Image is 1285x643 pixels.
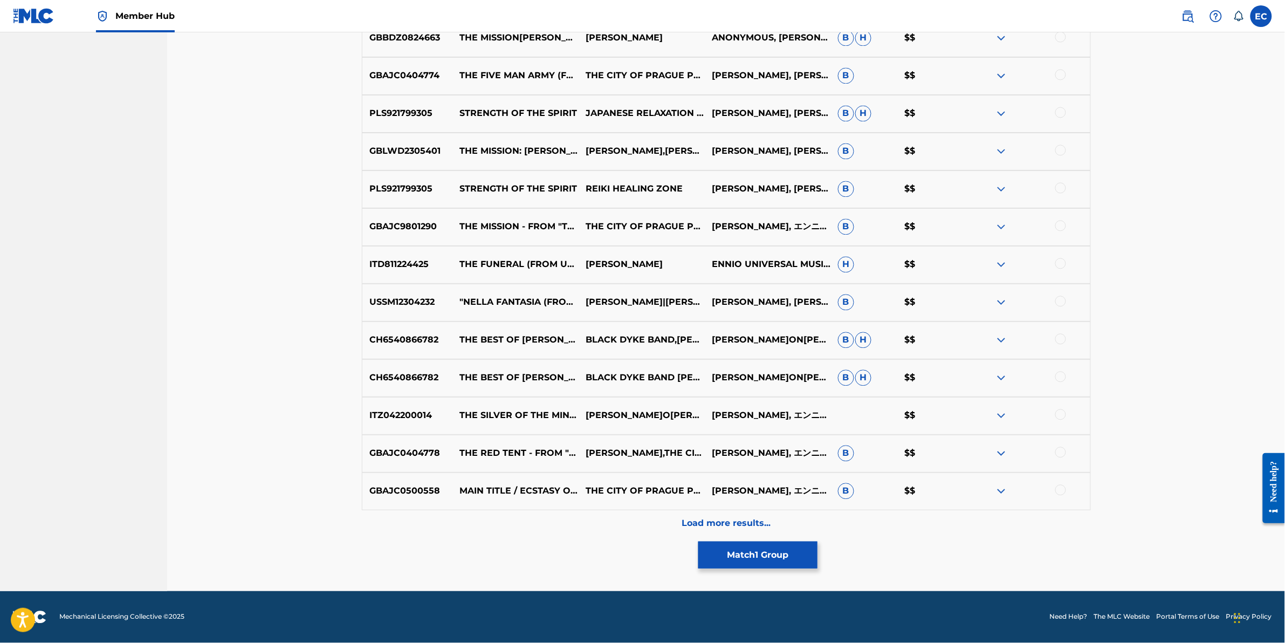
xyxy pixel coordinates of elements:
p: [PERSON_NAME]O[PERSON_NAME] [579,409,705,422]
p: $$ [897,183,964,196]
p: $$ [897,107,964,120]
span: H [855,30,871,46]
p: THE FIVE MAN ARMY (FROM "THE FIVE MAN ARMY") [452,70,579,83]
p: GBAJC0500558 [362,485,453,498]
img: Top Rightsholder [96,10,109,23]
div: Notifications [1233,11,1244,22]
a: Need Help? [1050,612,1088,622]
p: ITD811224425 [362,258,453,271]
p: $$ [897,334,964,347]
p: $$ [897,296,964,309]
p: $$ [897,32,964,45]
p: PLS921799305 [362,107,453,120]
p: [PERSON_NAME]ON[PERSON_NAME] [705,334,831,347]
img: MLC Logo [13,8,54,24]
div: Help [1205,5,1227,27]
p: PLS921799305 [362,183,453,196]
p: CH6540866782 [362,334,453,347]
img: expand [995,145,1008,158]
a: Privacy Policy [1226,612,1272,622]
img: search [1181,10,1194,23]
p: THE MISSION - FROM "THE MISSION" [452,221,579,234]
img: expand [995,258,1008,271]
p: THE BEST OF [PERSON_NAME]: ONCE UPON A TIME IN THE WEST: AS A JUDGEMENT / FAREWELL TO [PERSON_NAM... [452,334,579,347]
p: [PERSON_NAME], [PERSON_NAME] [705,145,831,158]
p: [PERSON_NAME], [PERSON_NAME] [705,296,831,309]
p: $$ [897,372,964,385]
p: [PERSON_NAME]ON[PERSON_NAME] [705,372,831,385]
a: Portal Terms of Use [1157,612,1220,622]
img: expand [995,221,1008,234]
p: [PERSON_NAME], エンニオモリコーネ, [PERSON_NAME] [705,221,831,234]
img: expand [995,183,1008,196]
p: THE MISSION: [PERSON_NAME] OBOE [452,145,579,158]
p: REIKI HEALING ZONE [579,183,705,196]
span: B [838,483,854,500]
span: H [838,257,854,273]
p: GBAJC9801290 [362,221,453,234]
p: $$ [897,221,964,234]
p: $$ [897,485,964,498]
p: STRENGTH OF THE SPIRIT [452,183,579,196]
p: [PERSON_NAME]|[PERSON_NAME]|THE CZECH NATIONAL SYMPHONY CHOIR|CZECH NATIONAL SYMPHONY ORCHESTRA [579,296,705,309]
p: [PERSON_NAME], [PERSON_NAME] [705,107,831,120]
p: THE SILVER OF THE MINE - REMASTERED 2022 [452,409,579,422]
span: B [838,106,854,122]
p: MAIN TITLE / ECSTASY OF GOLD - FROM "THE GOOD, THE BAD AND THE UGLY" [452,485,579,498]
p: $$ [897,447,964,460]
span: B [838,332,854,348]
a: The MLC Website [1094,612,1150,622]
p: GBAJC0404778 [362,447,453,460]
div: User Menu [1250,5,1272,27]
p: THE MISSION[PERSON_NAME]'S OBOE (ARR. FOR CELLO AND PIANO) [452,32,579,45]
p: [PERSON_NAME], [PERSON_NAME] [705,70,831,83]
span: Mechanical Licensing Collective © 2025 [59,612,184,622]
img: expand [995,485,1008,498]
p: BLACK DYKE BAND,[PERSON_NAME] CHILDS [579,334,705,347]
iframe: Chat Widget [1231,591,1285,643]
span: B [838,181,854,197]
span: B [838,30,854,46]
div: Widget chat [1231,591,1285,643]
p: [PERSON_NAME],THE CITY OF PRAGUE PHILHARMONIC ORCHESTR[PERSON_NAME]L[PERSON_NAME] [579,447,705,460]
p: $$ [897,258,964,271]
img: expand [995,447,1008,460]
iframe: Resource Center [1255,444,1285,531]
p: GBBDZ0824663 [362,32,453,45]
button: Match1 Group [698,542,817,569]
p: [PERSON_NAME], エンニオモリコーネ, [PERSON_NAME] [705,409,831,422]
p: STRENGTH OF THE SPIRIT [452,107,579,120]
p: [PERSON_NAME], エンニオモリコーネ, [PERSON_NAME] [705,447,831,460]
span: B [838,295,854,311]
p: THE CITY OF PRAGUE PHILHARMONIC ORCHESTRA [579,70,705,83]
p: ENNIO UNIVERSAL MUSIC - MGB SONGS [PERSON_NAME] [PERSON_NAME] [705,258,831,271]
p: GBAJC0404774 [362,70,453,83]
p: THE BEST OF [PERSON_NAME]: ONCE UPON A TIME IN THE WEST: AS A JUDGEMENT / FAREWELL TO [PERSON_NAM... [452,372,579,385]
span: B [838,219,854,235]
p: [PERSON_NAME], エンニオモリコーネ, [PERSON_NAME] [705,485,831,498]
p: [PERSON_NAME] [579,258,705,271]
p: $$ [897,70,964,83]
p: "NELLA FANTASIA (FROM ""THE MISSION"")" [452,296,579,309]
p: [PERSON_NAME], [PERSON_NAME] [705,183,831,196]
p: JAPANESE RELAXATION AND MEDITATION,REIKI HEALING CONSORT,STRESS RELIEF CALM OASIS [579,107,705,120]
img: expand [995,32,1008,45]
img: expand [995,70,1008,83]
p: USSM12304232 [362,296,453,309]
span: B [838,68,854,84]
span: Member Hub [115,10,175,22]
p: THE CITY OF PRAGUE PHILHARMONIC ORCHESTRA [579,221,705,234]
p: [PERSON_NAME],[PERSON_NAME],ROMA SINFONIETTA,[PERSON_NAME] [579,145,705,158]
img: help [1210,10,1222,23]
span: B [838,143,854,160]
p: THE FUNERAL (FROM UNA PISTOLA PER [PERSON_NAME] ) [452,258,579,271]
span: B [838,370,854,386]
img: expand [995,296,1008,309]
p: [PERSON_NAME] [579,32,705,45]
div: Trascina [1234,602,1241,634]
p: BLACK DYKE BAND [PERSON_NAME] CHILDS [579,372,705,385]
p: THE RED TENT - FROM "THE RED TENT" [452,447,579,460]
img: expand [995,409,1008,422]
p: ANONYMOUS, [PERSON_NAME] [705,32,831,45]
